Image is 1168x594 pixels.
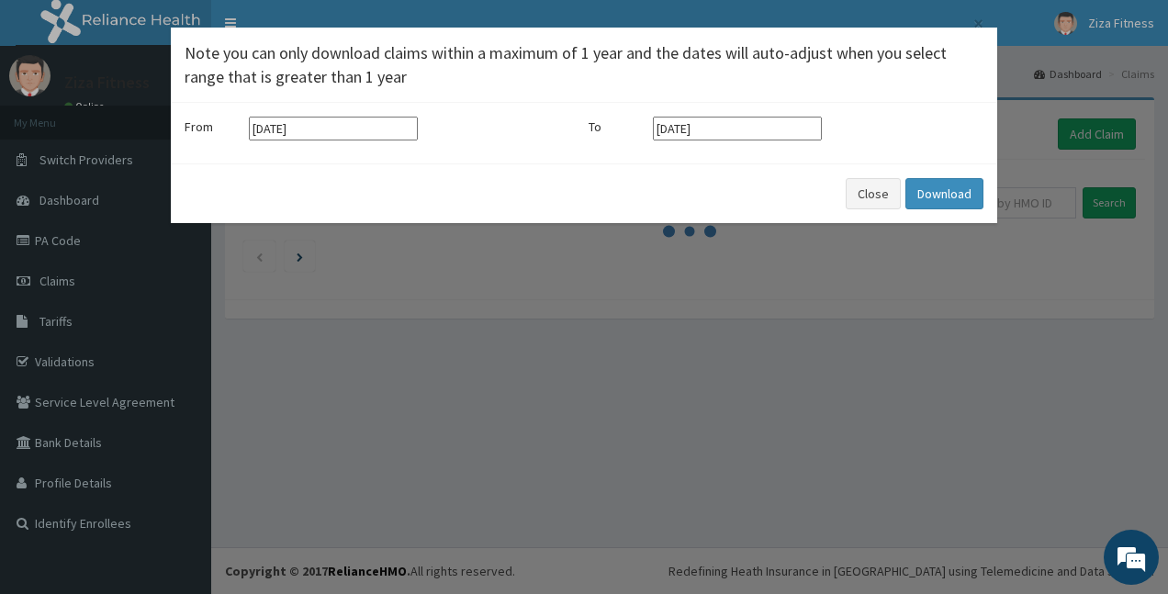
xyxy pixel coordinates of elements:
[973,11,983,36] span: ×
[905,178,983,209] button: Download
[589,118,644,136] label: To
[971,14,983,33] button: Close
[653,117,822,140] input: Select end date
[249,117,418,140] input: Select start date
[185,118,240,136] label: From
[846,178,901,209] button: Close
[185,41,983,88] h4: Note you can only download claims within a maximum of 1 year and the dates will auto-adjust when ...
